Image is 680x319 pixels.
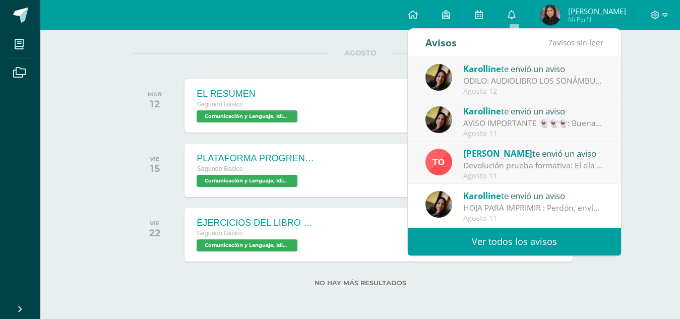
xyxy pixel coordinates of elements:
img: fb79f5a91a3aae58e4c0de196cfe63c7.png [425,191,452,218]
span: [PERSON_NAME] [463,148,532,159]
div: EJERCICIOS DEL LIBRO DE TEXTO [197,218,318,228]
img: fb79f5a91a3aae58e4c0de196cfe63c7.png [425,106,452,133]
div: te envió un aviso [463,104,603,117]
img: 61f1a7443a3064b542eeddb9620aa586.png [540,5,561,25]
div: te envió un aviso [463,62,603,75]
div: AVISO IMPORTANTE 👻👻👻: Buenas tardes chicos!! No olviden trabajar en plataforma Progrentis. Gracias [463,117,603,129]
div: HOJA PARA IMPRIMIR : Perdón, envío documento para impresión. Gracias. [463,202,603,214]
div: Avisos [425,29,457,56]
span: 7 [548,37,552,48]
span: Comunicación y Lenguaje, Idioma Español 'C' [197,110,297,122]
span: Mi Perfil [568,15,626,24]
span: AGOSTO [328,48,393,57]
div: EL RESUMEN [197,89,300,99]
div: MAR [148,91,162,98]
div: VIE [149,220,160,227]
span: Segundo Básico [197,230,243,237]
span: avisos sin leer [548,37,603,48]
a: Ver todos los avisos [408,228,621,256]
div: 15 [150,162,160,174]
div: Devolución prueba formativa: El día de hoy se devuelve prueba formativa, se da la opción de traer... [463,160,603,171]
div: PLATAFORMA PROGRENTIS [197,153,318,164]
div: 22 [149,227,160,239]
div: VIE [150,155,160,162]
span: [PERSON_NAME] [568,6,626,16]
img: fb79f5a91a3aae58e4c0de196cfe63c7.png [425,64,452,91]
span: Comunicación y Lenguaje, Idioma Español 'C' [197,239,297,251]
div: Agosto 12 [463,87,603,96]
div: te envió un aviso [463,189,603,202]
div: Agosto 11 [463,172,603,180]
div: Agosto 11 [463,130,603,138]
span: Karolline [463,190,501,202]
div: ODILO: AUDIOLIBRO LOS SONÁMBULOS: Buenas tardes chicos, se ha habilitado el audiolibro LOS SONÁMB... [463,75,603,87]
div: te envió un aviso [463,147,603,160]
div: Agosto 11 [463,214,603,223]
span: Karolline [463,105,501,117]
label: No hay más resultados [132,279,588,287]
img: 756ce12fb1b4cf9faf9189d656ca7749.png [425,149,452,175]
div: 12 [148,98,162,110]
span: Comunicación y Lenguaje, Idioma Español 'C' [197,175,297,187]
span: Karolline [463,63,501,75]
span: Segundo Básico [197,165,243,172]
span: Segundo Básico [197,101,243,108]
